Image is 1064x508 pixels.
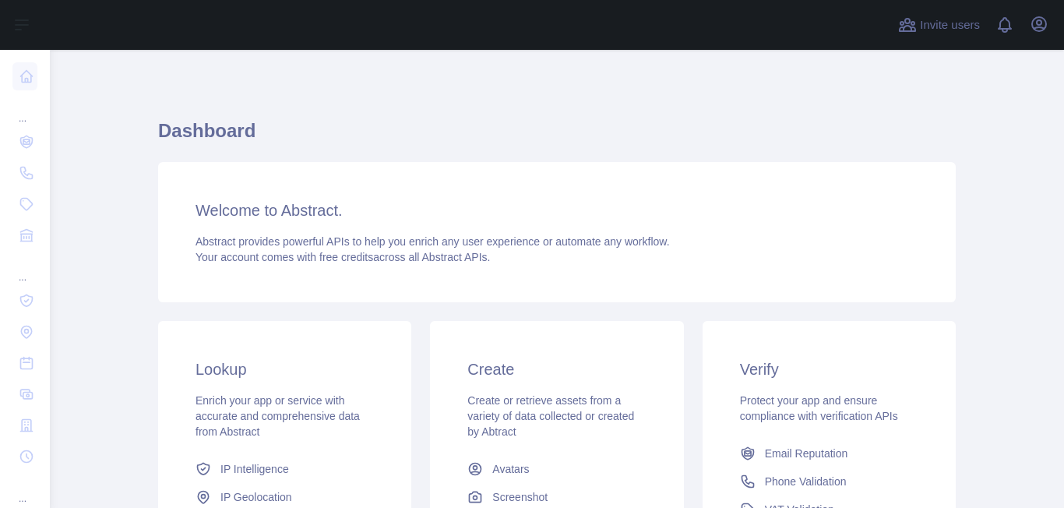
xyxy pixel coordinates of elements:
span: Invite users [920,16,980,34]
span: Your account comes with across all Abstract APIs. [196,251,490,263]
h3: Welcome to Abstract. [196,199,918,221]
span: IP Geolocation [220,489,292,505]
a: Phone Validation [734,467,925,496]
a: Avatars [461,455,652,483]
span: Enrich your app or service with accurate and comprehensive data from Abstract [196,394,360,438]
span: free credits [319,251,373,263]
span: Email Reputation [765,446,848,461]
span: Screenshot [492,489,548,505]
h3: Verify [740,358,918,380]
div: ... [12,252,37,284]
h3: Create [467,358,646,380]
h3: Lookup [196,358,374,380]
span: Abstract provides powerful APIs to help you enrich any user experience or automate any workflow. [196,235,670,248]
button: Invite users [895,12,983,37]
a: IP Intelligence [189,455,380,483]
span: Protect your app and ensure compliance with verification APIs [740,394,898,422]
span: Create or retrieve assets from a variety of data collected or created by Abtract [467,394,634,438]
div: ... [12,93,37,125]
span: Avatars [492,461,529,477]
span: Phone Validation [765,474,847,489]
a: Email Reputation [734,439,925,467]
div: ... [12,474,37,505]
span: IP Intelligence [220,461,289,477]
h1: Dashboard [158,118,956,156]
